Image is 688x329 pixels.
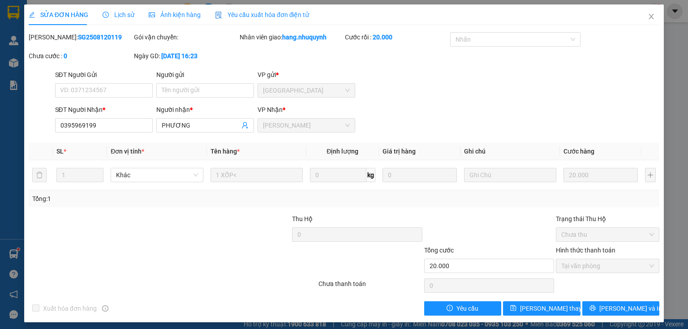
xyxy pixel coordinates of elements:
span: Tại văn phòng [561,259,654,273]
input: 0 [383,168,457,182]
div: Chưa thanh toán [318,279,423,295]
div: Trạng thái Thu Hộ [556,214,659,224]
span: Tổng cước [424,247,454,254]
span: info-circle [102,305,108,312]
span: kg [366,168,375,182]
div: Cước rồi : [345,32,448,42]
span: Thu Hộ [292,215,313,222]
div: [PERSON_NAME]: [29,32,132,42]
span: edit [29,12,35,18]
span: save [510,305,516,312]
span: Giá trị hàng [383,148,416,155]
span: Chưa thu [561,228,654,241]
span: SỬA ĐƠN HÀNG [29,11,88,18]
span: Yêu cầu xuất hóa đơn điện tử [215,11,310,18]
button: printer[PERSON_NAME] và In [582,301,660,316]
span: Đơn vị tính [111,148,144,155]
th: Ghi chú [460,143,560,160]
span: Cước hàng [563,148,594,155]
span: SL [56,148,64,155]
span: close [648,13,655,20]
span: clock-circle [103,12,109,18]
span: VP Nhận [258,106,283,113]
button: delete [32,168,47,182]
span: Khác [116,168,198,182]
b: [DATE] 16:23 [161,52,198,60]
span: user-add [241,122,249,129]
span: [PERSON_NAME] và In [599,303,662,313]
input: VD: Bàn, Ghế [211,168,303,182]
img: icon [215,12,222,19]
button: save[PERSON_NAME] thay đổi [503,301,580,316]
span: Lịch sử [103,11,134,18]
span: Phan Rang [263,119,350,132]
button: plus [645,168,656,182]
input: 0 [563,168,638,182]
button: exclamation-circleYêu cầu [424,301,502,316]
b: 0 [64,52,67,60]
span: Ảnh kiện hàng [149,11,201,18]
div: Nhân viên giao: [240,32,343,42]
span: picture [149,12,155,18]
div: SĐT Người Gửi [55,70,153,80]
div: Gói vận chuyển: [134,32,237,42]
span: exclamation-circle [447,305,453,312]
div: Chưa cước : [29,51,132,61]
b: 20.000 [373,34,392,41]
div: Ngày GD: [134,51,237,61]
div: Người gửi [156,70,254,80]
div: Tổng: 1 [32,194,266,204]
div: VP gửi [258,70,355,80]
label: Hình thức thanh toán [556,247,615,254]
span: [PERSON_NAME] thay đổi [520,303,592,313]
span: Tên hàng [211,148,240,155]
b: SG2508120119 [78,34,122,41]
div: Người nhận [156,105,254,115]
span: Yêu cầu [456,303,478,313]
b: hang.nhuquynh [282,34,327,41]
div: SĐT Người Nhận [55,105,153,115]
span: Sài Gòn [263,84,350,97]
span: Định lượng [327,148,358,155]
span: printer [589,305,596,312]
input: Ghi Chú [464,168,556,182]
span: Xuất hóa đơn hàng [39,303,100,313]
button: Close [639,4,664,30]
